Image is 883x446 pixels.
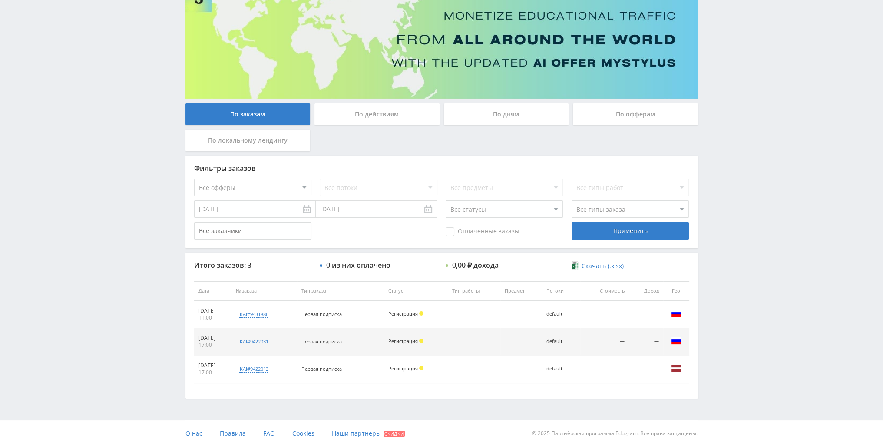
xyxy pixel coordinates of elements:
[582,263,624,270] span: Скачать (.xlsx)
[580,281,629,301] th: Стоимость
[580,328,629,356] td: —
[444,103,569,125] div: По дням
[546,339,575,344] div: default
[388,338,418,344] span: Регистрация
[185,103,311,125] div: По заказам
[573,103,698,125] div: По офферам
[239,311,268,318] div: kai#9431886
[384,431,405,437] span: Скидки
[198,307,227,314] div: [DATE]
[572,261,579,270] img: xlsx
[220,429,246,437] span: Правила
[663,281,689,301] th: Гео
[332,429,381,437] span: Наши партнеры
[629,328,663,356] td: —
[292,429,314,437] span: Cookies
[419,311,423,316] span: Холд
[198,314,227,321] div: 11:00
[546,311,575,317] div: default
[326,261,390,269] div: 0 из них оплачено
[194,261,311,269] div: Итого заказов: 3
[198,369,227,376] div: 17:00
[671,308,681,319] img: rus.png
[446,227,519,236] span: Оплаченные заказы
[314,103,440,125] div: По действиям
[671,336,681,346] img: rus.png
[194,281,231,301] th: Дата
[301,366,342,372] span: Первая подписка
[388,365,418,372] span: Регистрация
[500,281,542,301] th: Предмет
[198,362,227,369] div: [DATE]
[629,281,663,301] th: Доход
[629,356,663,383] td: —
[580,356,629,383] td: —
[198,335,227,342] div: [DATE]
[263,429,275,437] span: FAQ
[419,366,423,370] span: Холд
[297,281,384,301] th: Тип заказа
[185,130,311,151] div: По локальному лендингу
[384,281,448,301] th: Статус
[448,281,500,301] th: Тип работы
[194,222,311,240] input: Все заказчики
[572,222,689,240] div: Применить
[419,339,423,343] span: Холд
[301,311,342,317] span: Первая подписка
[542,281,580,301] th: Потоки
[546,366,575,372] div: default
[194,164,689,172] div: Фильтры заказов
[452,261,499,269] div: 0,00 ₽ дохода
[388,310,418,317] span: Регистрация
[301,338,342,345] span: Первая подписка
[239,366,268,373] div: kai#9422013
[580,301,629,328] td: —
[629,301,663,328] td: —
[239,338,268,345] div: kai#9422031
[572,262,624,270] a: Скачать (.xlsx)
[231,281,297,301] th: № заказа
[671,363,681,373] img: lva.png
[198,342,227,349] div: 17:00
[185,429,202,437] span: О нас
